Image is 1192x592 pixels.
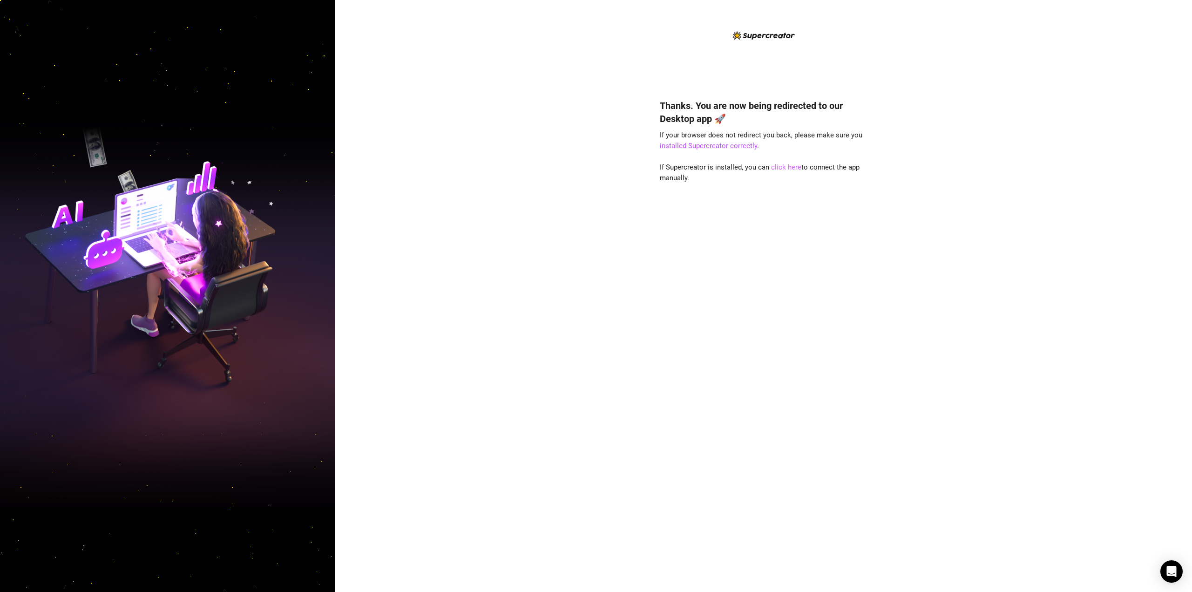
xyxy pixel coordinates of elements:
[660,142,757,150] a: installed Supercreator correctly
[1160,560,1183,583] div: Open Intercom Messenger
[660,131,862,150] span: If your browser does not redirect you back, please make sure you .
[733,31,795,40] img: logo-BBDzfeDw.svg
[660,163,860,183] span: If Supercreator is installed, you can to connect the app manually.
[771,163,801,171] a: click here
[660,99,867,125] h4: Thanks. You are now being redirected to our Desktop app 🚀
